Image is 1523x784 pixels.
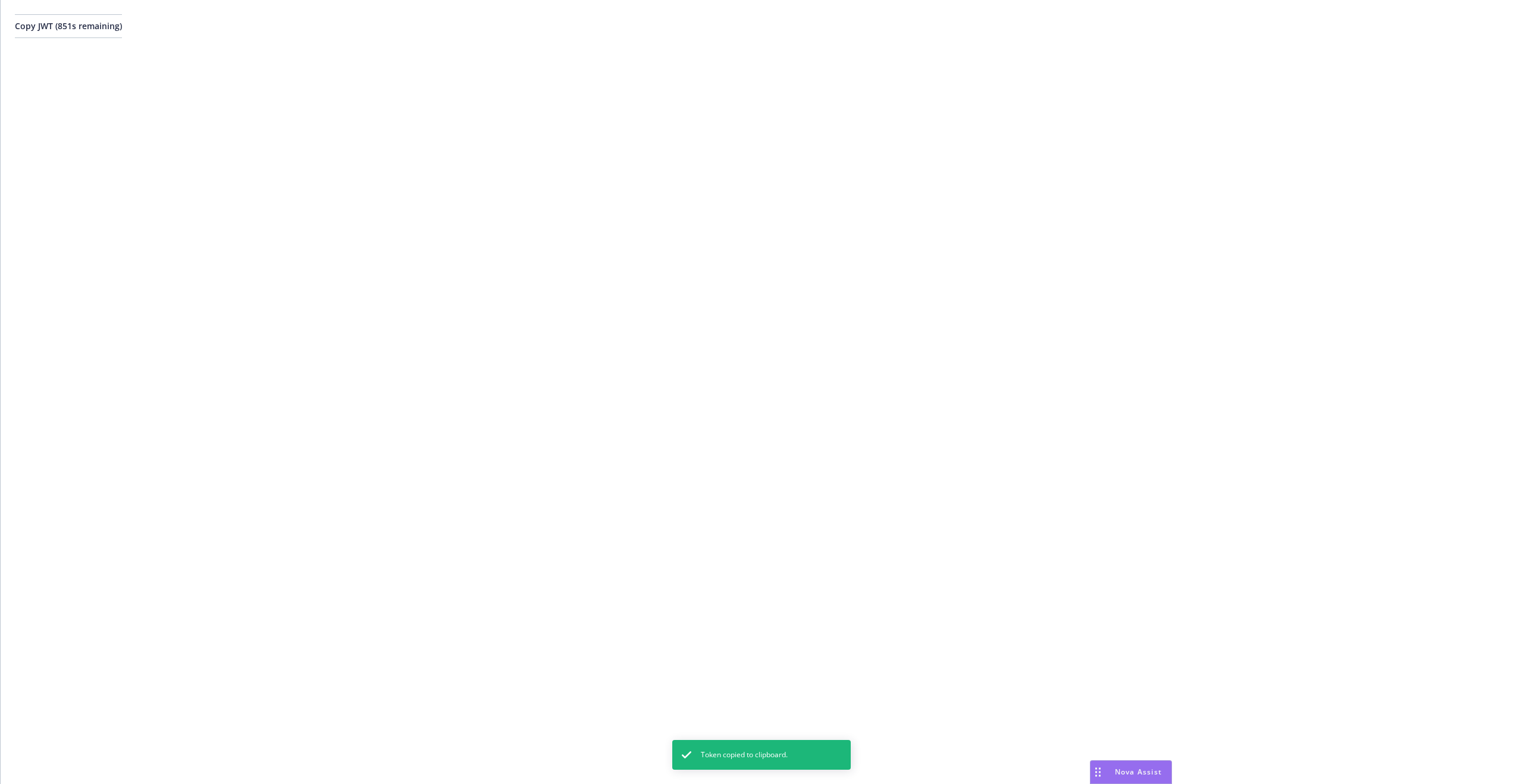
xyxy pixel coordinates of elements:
[701,749,788,760] span: Token copied to clipboard.
[1090,761,1105,783] div: Drag to move
[15,14,122,38] button: Copy JWT (851s remaining)
[15,20,122,32] span: Copy JWT ( 851 s remaining)
[1090,760,1172,784] button: Nova Assist
[1115,767,1162,777] span: Nova Assist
